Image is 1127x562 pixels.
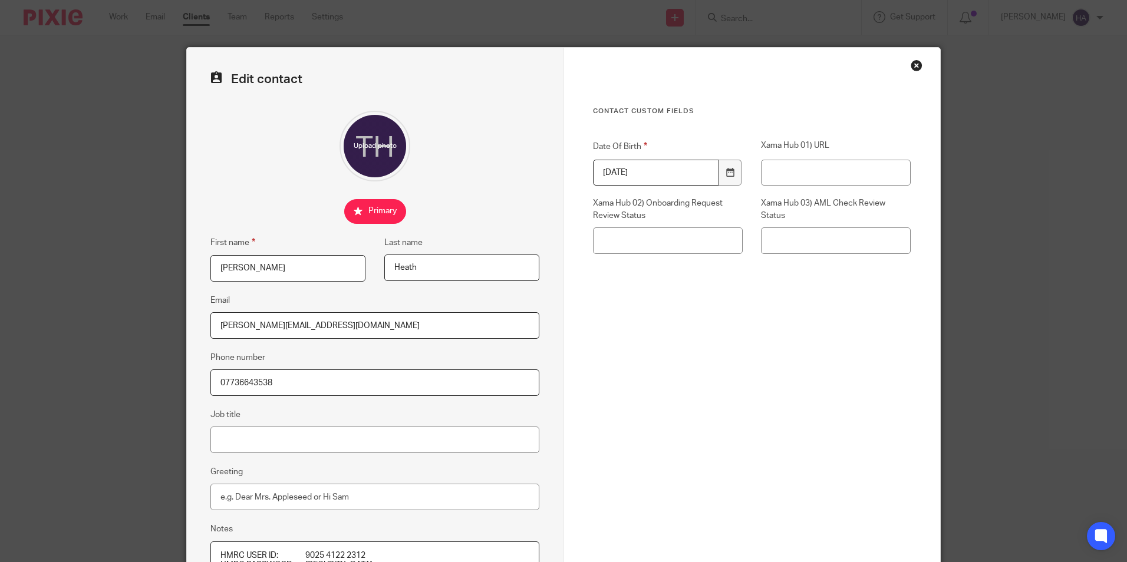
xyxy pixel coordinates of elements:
[210,352,265,363] label: Phone number
[210,409,240,421] label: Job title
[384,237,423,249] label: Last name
[593,107,911,116] h3: Contact Custom fields
[593,197,743,222] label: Xama Hub 02) Onboarding Request Review Status
[593,160,719,186] input: YYYY-MM-DD
[210,236,255,249] label: First name
[210,71,539,87] h2: Edit contact
[210,295,230,306] label: Email
[761,140,911,153] label: Xama Hub 01) URL
[210,484,539,510] input: e.g. Dear Mrs. Appleseed or Hi Sam
[210,466,243,478] label: Greeting
[911,59,922,71] div: Close this dialog window
[761,197,911,222] label: Xama Hub 03) AML Check Review Status
[593,140,743,153] label: Date Of Birth
[210,523,233,535] label: Notes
